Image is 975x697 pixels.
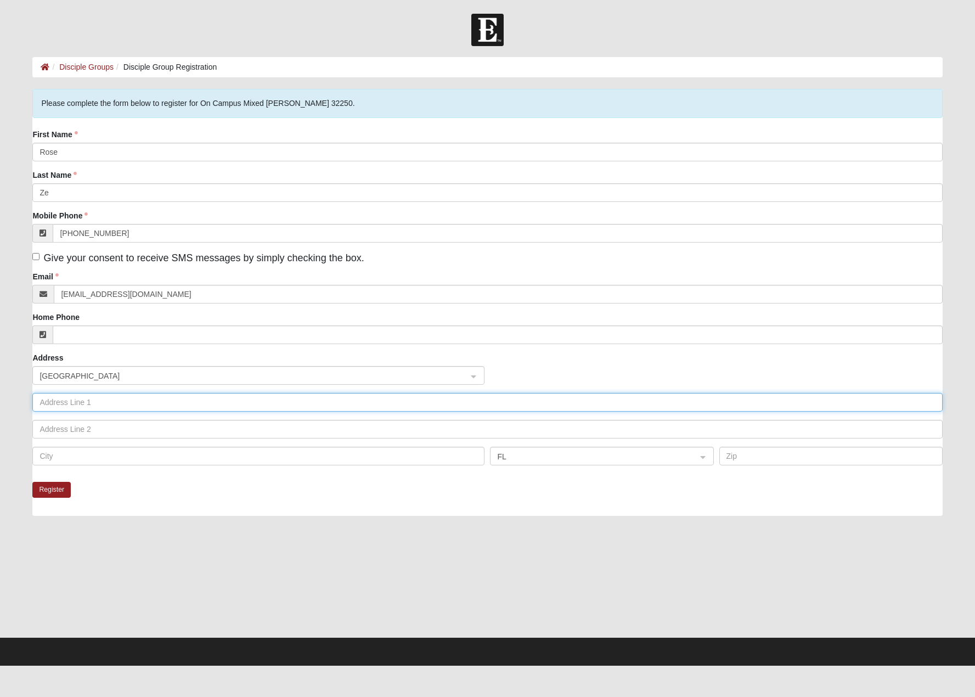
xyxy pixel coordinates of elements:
[32,482,71,498] button: Register
[32,393,942,412] input: Address Line 1
[32,352,63,363] label: Address
[43,252,364,263] span: Give your consent to receive SMS messages by simply checking the box.
[497,451,686,463] span: FL
[719,447,943,465] input: Zip
[32,271,58,282] label: Email
[59,63,114,71] a: Disciple Groups
[40,370,458,382] span: United States
[114,61,217,73] li: Disciple Group Registration
[32,170,77,181] label: Last Name
[32,312,80,323] label: Home Phone
[32,89,942,118] div: Please complete the form below to register for On Campus Mixed [PERSON_NAME] 32250.
[32,420,942,439] input: Address Line 2
[32,447,484,465] input: City
[32,253,40,260] input: Give your consent to receive SMS messages by simply checking the box.
[471,14,504,46] img: Church of Eleven22 Logo
[32,210,88,221] label: Mobile Phone
[32,129,77,140] label: First Name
